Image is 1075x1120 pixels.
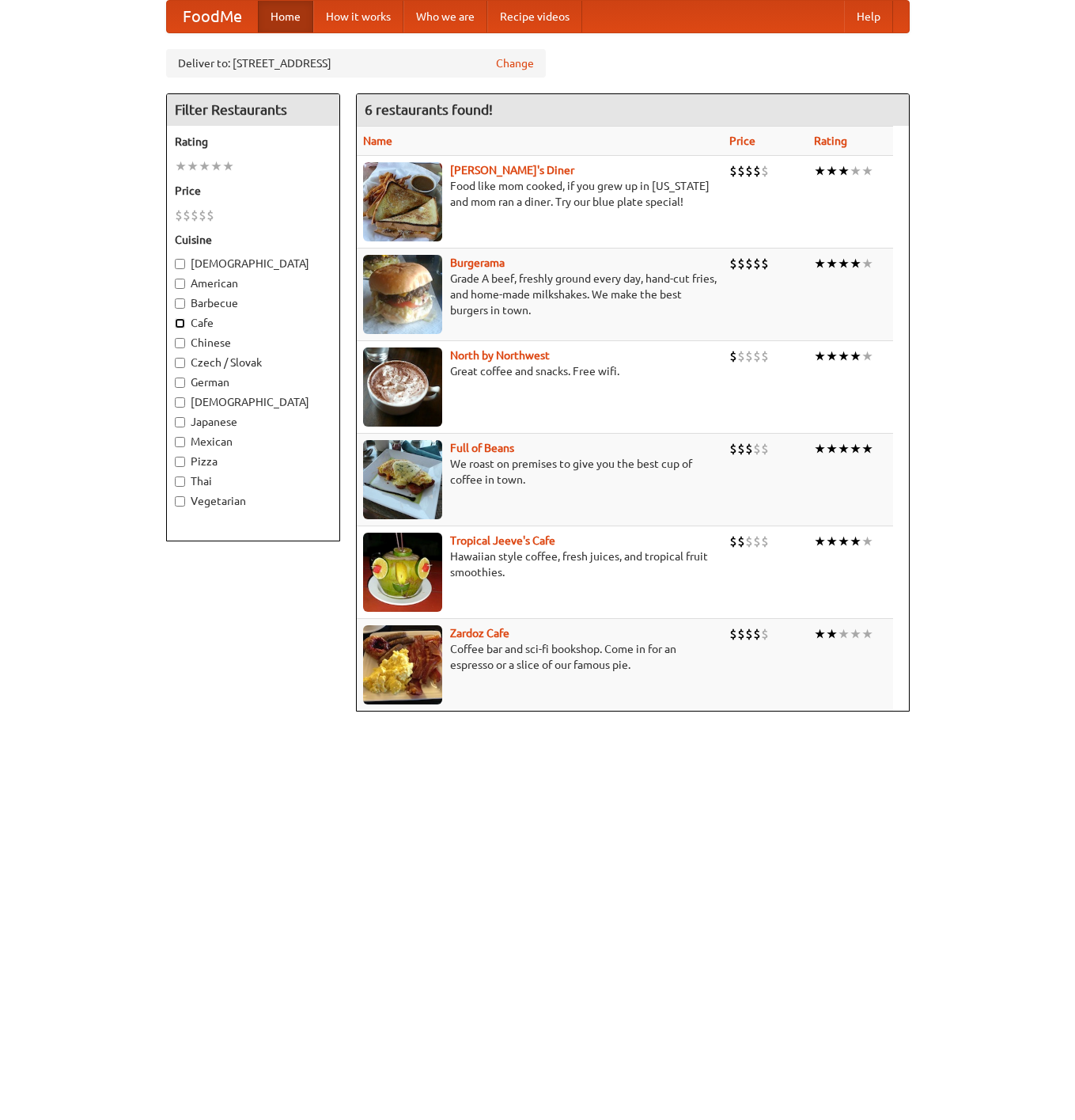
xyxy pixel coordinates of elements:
[363,347,442,427] img: north.jpg
[175,493,331,509] label: Vegetarian
[745,440,753,457] li: $
[363,271,717,318] p: Grade A beef, freshly ground every day, hand-cut fries, and home-made milkshakes. We make the bes...
[175,355,331,370] label: Czech / Slovak
[737,440,745,457] li: $
[450,164,574,177] a: [PERSON_NAME]'s Diner
[363,641,717,673] p: Coffee bar and sci-fi bookshop. Come in for an espresso or a slice of our famous pie.
[729,162,737,180] li: $
[861,533,873,550] li: ★
[175,315,331,331] label: Cafe
[363,135,392,147] a: Name
[175,335,331,351] label: Chinese
[175,437,185,447] input: Mexican
[450,534,555,547] a: Tropical Jeeve's Cafe
[313,1,403,32] a: How it works
[258,1,313,32] a: Home
[175,338,185,348] input: Chinese
[814,162,826,180] li: ★
[729,135,755,147] a: Price
[175,183,331,199] h5: Price
[861,440,873,457] li: ★
[175,232,331,248] h5: Cuisine
[838,255,850,272] li: ★
[450,442,514,454] a: Full of Beans
[363,440,442,519] img: beans.jpg
[737,533,745,550] li: $
[737,347,745,365] li: $
[745,162,753,180] li: $
[365,102,493,117] ng-pluralize: 6 restaurants found!
[753,347,761,365] li: $
[175,318,185,328] input: Cafe
[850,440,861,457] li: ★
[175,298,185,309] input: Barbecue
[175,454,331,469] label: Pizza
[814,135,847,147] a: Rating
[175,417,185,427] input: Japanese
[826,440,838,457] li: ★
[838,162,850,180] li: ★
[761,255,769,272] li: $
[450,349,550,362] a: North by Northwest
[175,397,185,408] input: [DEMOGRAPHIC_DATA]
[166,49,546,78] div: Deliver to: [STREET_ADDRESS]
[753,255,761,272] li: $
[814,625,826,643] li: ★
[450,627,509,640] b: Zardoz Cafe
[753,625,761,643] li: $
[175,378,185,388] input: German
[175,207,183,224] li: $
[175,158,187,175] li: ★
[183,207,191,224] li: $
[761,440,769,457] li: $
[403,1,487,32] a: Who we are
[167,1,258,32] a: FoodMe
[861,162,873,180] li: ★
[737,255,745,272] li: $
[745,533,753,550] li: $
[838,625,850,643] li: ★
[729,347,737,365] li: $
[745,255,753,272] li: $
[844,1,893,32] a: Help
[814,255,826,272] li: ★
[187,158,199,175] li: ★
[737,162,745,180] li: $
[729,440,737,457] li: $
[729,255,737,272] li: $
[850,162,861,180] li: ★
[761,162,769,180] li: $
[745,347,753,365] li: $
[814,533,826,550] li: ★
[363,533,442,612] img: jeeves.jpg
[363,255,442,334] img: burgerama.jpg
[363,363,717,379] p: Great coffee and snacks. Free wifi.
[850,347,861,365] li: ★
[363,178,717,210] p: Food like mom cooked, if you grew up in [US_STATE] and mom ran a diner. Try our blue plate special!
[826,533,838,550] li: ★
[175,256,331,271] label: [DEMOGRAPHIC_DATA]
[363,625,442,704] img: zardoz.jpg
[861,255,873,272] li: ★
[814,347,826,365] li: ★
[861,625,873,643] li: ★
[753,440,761,457] li: $
[175,374,331,390] label: German
[861,347,873,365] li: ★
[363,549,717,580] p: Hawaiian style coffee, fresh juices, and tropical fruit smoothies.
[175,394,331,410] label: [DEMOGRAPHIC_DATA]
[826,347,838,365] li: ★
[363,162,442,241] img: sallys.jpg
[826,162,838,180] li: ★
[363,456,717,488] p: We roast on premises to give you the best cup of coffee in town.
[838,533,850,550] li: ★
[206,207,214,224] li: $
[487,1,582,32] a: Recipe videos
[826,255,838,272] li: ★
[175,414,331,430] label: Japanese
[175,295,331,311] label: Barbecue
[753,162,761,180] li: $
